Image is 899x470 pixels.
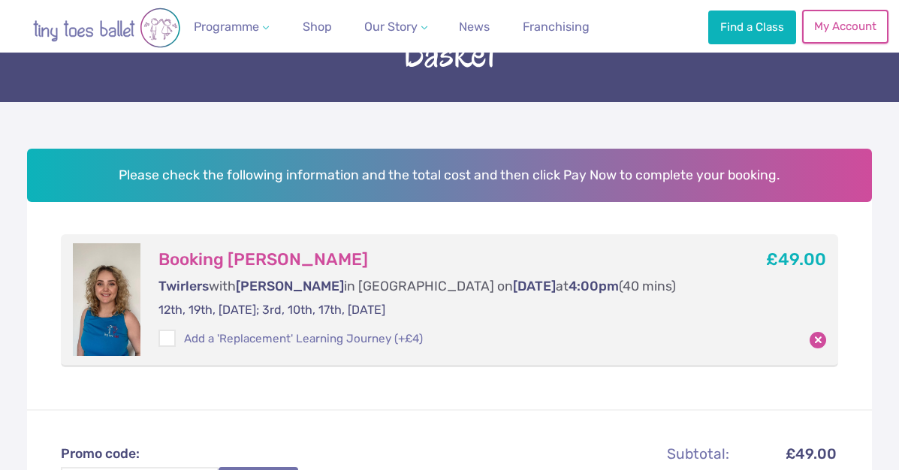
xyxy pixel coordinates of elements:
[303,20,332,34] span: Shop
[158,277,712,296] p: with in [GEOGRAPHIC_DATA] on at (40 mins)
[569,279,619,294] span: 4:00pm
[358,12,433,42] a: Our Story
[61,444,313,463] label: Promo code:
[27,149,872,201] h2: Please check the following information and the total cost and then click Pay Now to complete your...
[194,20,259,34] span: Programme
[236,279,344,294] span: [PERSON_NAME]
[188,12,275,42] a: Programme
[158,331,423,347] label: Add a 'Replacement' Learning Journey (+£4)
[732,441,837,466] td: £49.00
[158,249,712,270] h3: Booking [PERSON_NAME]
[708,11,795,44] a: Find a Class
[513,279,556,294] span: [DATE]
[297,12,338,42] a: Shop
[766,249,826,270] b: £49.00
[364,20,418,34] span: Our Story
[17,8,197,48] img: tiny toes ballet
[517,12,596,42] a: Franchising
[523,20,590,34] span: Franchising
[459,20,490,34] span: News
[158,279,209,294] span: Twirlers
[802,10,888,43] a: My Account
[569,441,730,466] th: Subtotal:
[158,302,712,318] p: 12th, 19th, [DATE]; 3rd, 10th, 17th, [DATE]
[453,12,496,42] a: News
